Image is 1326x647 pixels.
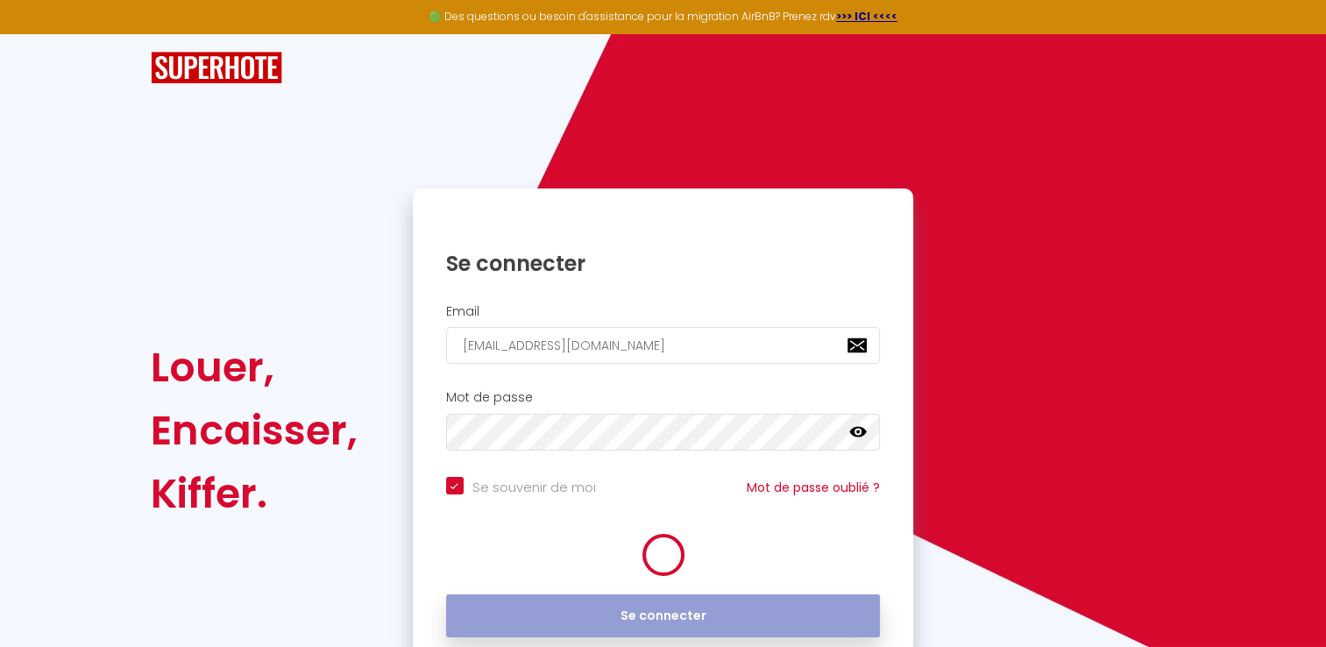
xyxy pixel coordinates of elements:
button: Se connecter [446,594,881,638]
div: Encaisser, [151,399,358,462]
img: SuperHote logo [151,52,282,84]
div: Kiffer. [151,462,358,525]
h2: Email [446,304,881,319]
a: Mot de passe oublié ? [747,479,880,496]
a: >>> ICI <<<< [836,9,897,24]
div: Louer, [151,336,358,399]
h2: Mot de passe [446,390,881,405]
h1: Se connecter [446,250,881,277]
input: Ton Email [446,327,881,364]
